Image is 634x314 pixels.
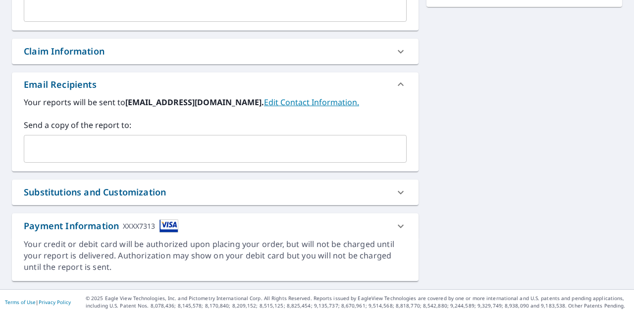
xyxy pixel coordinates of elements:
div: Claim Information [24,45,105,58]
p: | [5,299,71,305]
div: XXXX7313 [123,219,155,233]
div: Claim Information [12,39,419,64]
p: © 2025 Eagle View Technologies, Inc. and Pictometry International Corp. All Rights Reserved. Repo... [86,295,629,310]
div: Substitutions and Customization [12,180,419,205]
div: Substitutions and Customization [24,186,166,199]
div: Payment Information [24,219,178,233]
b: [EMAIL_ADDRESS][DOMAIN_NAME]. [125,97,264,108]
div: Email Recipients [12,72,419,96]
a: EditContactInfo [264,97,359,108]
div: Your credit or debit card will be authorized upon placing your order, but will not be charged unt... [24,239,407,273]
a: Privacy Policy [39,299,71,306]
img: cardImage [159,219,178,233]
a: Terms of Use [5,299,36,306]
div: Email Recipients [24,78,97,91]
label: Your reports will be sent to [24,96,407,108]
label: Send a copy of the report to: [24,119,407,131]
div: Payment InformationXXXX7313cardImage [12,213,419,239]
